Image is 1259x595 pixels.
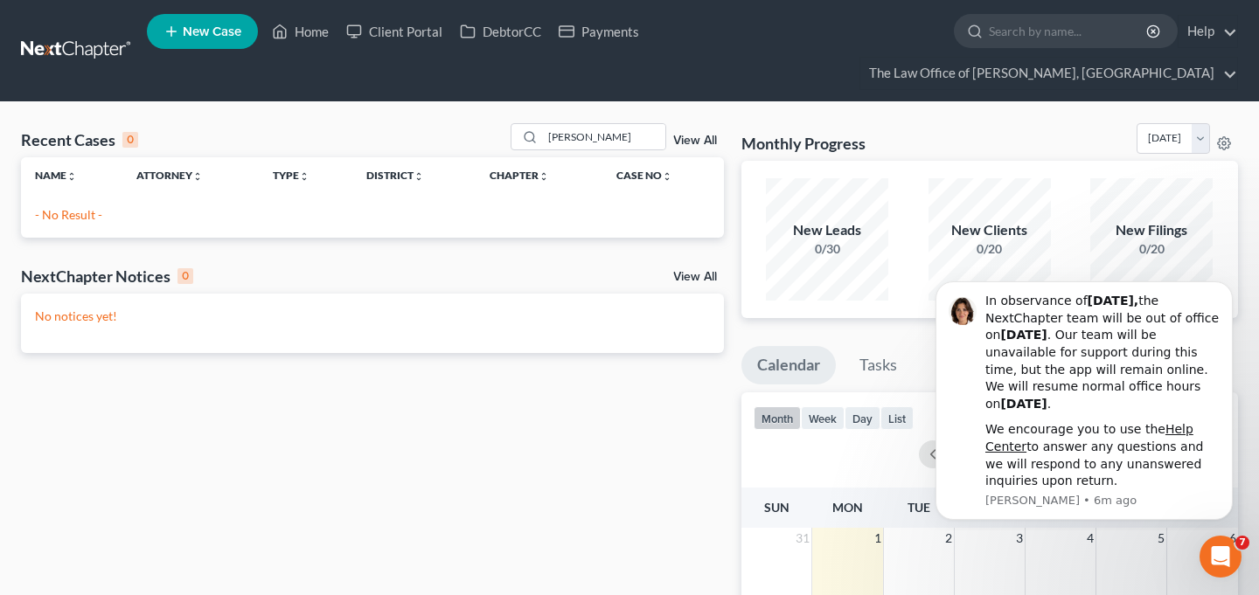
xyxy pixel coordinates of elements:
span: 7 [1235,536,1249,550]
div: New Clients [929,220,1051,240]
p: No notices yet! [35,308,710,325]
i: unfold_more [539,171,549,182]
span: 1 [873,528,883,549]
iframe: Intercom notifications message [909,266,1259,530]
span: 5 [1156,528,1166,549]
a: Typeunfold_more [273,169,310,182]
a: Case Nounfold_more [616,169,672,182]
a: Payments [550,16,648,47]
p: - No Result - [35,206,710,224]
a: Home [263,16,337,47]
span: Tue [908,500,930,515]
button: day [845,406,880,430]
span: 31 [794,528,811,549]
i: unfold_more [662,171,672,182]
a: DebtorCC [451,16,550,47]
a: Districtunfold_more [366,169,424,182]
div: 0 [122,132,138,148]
button: list [880,406,914,430]
div: 0/20 [1090,240,1213,258]
span: 4 [1085,528,1096,549]
i: unfold_more [299,171,310,182]
span: Sun [764,500,789,515]
a: Tasks [844,346,913,384]
div: 0/30 [766,240,888,258]
iframe: Intercom live chat [1200,536,1242,578]
input: Search by name... [989,15,1149,47]
div: Recent Cases [21,129,138,150]
div: 0 [177,268,193,284]
a: Client Portal [337,16,451,47]
button: week [801,406,845,430]
span: 2 [943,528,954,549]
span: Mon [832,500,863,515]
h3: Monthly Progress [741,133,866,154]
i: unfold_more [66,171,77,182]
a: Attorneyunfold_more [136,169,203,182]
i: unfold_more [192,171,203,182]
span: 3 [1014,528,1025,549]
div: NextChapter Notices [21,266,193,287]
div: New Leads [766,220,888,240]
a: Calendar [741,346,836,384]
a: The Law Office of [PERSON_NAME], [GEOGRAPHIC_DATA] [860,58,1237,89]
a: Chapterunfold_more [490,169,549,182]
a: Nameunfold_more [35,169,77,182]
a: View All [673,271,717,283]
div: 0/20 [929,240,1051,258]
span: New Case [183,25,241,38]
div: New Filings [1090,220,1213,240]
button: month [754,406,801,430]
i: unfold_more [414,171,424,182]
input: Search by name... [543,124,665,149]
a: Help [1179,16,1237,47]
a: View All [673,135,717,147]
